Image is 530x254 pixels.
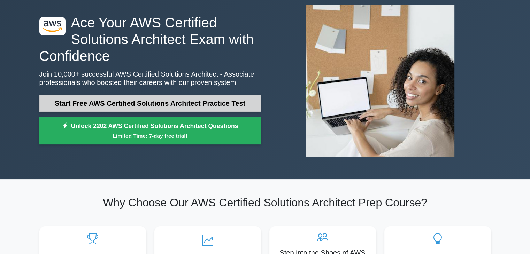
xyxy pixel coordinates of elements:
[39,196,491,209] h2: Why Choose Our AWS Certified Solutions Architect Prep Course?
[39,70,261,87] p: Join 10,000+ successful AWS Certified Solutions Architect - Associate professionals who boosted t...
[39,95,261,112] a: Start Free AWS Certified Solutions Architect Practice Test
[39,117,261,145] a: Unlock 2202 AWS Certified Solutions Architect QuestionsLimited Time: 7-day free trial!
[39,14,261,64] h1: Ace Your AWS Certified Solutions Architect Exam with Confidence
[48,132,252,140] small: Limited Time: 7-day free trial!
